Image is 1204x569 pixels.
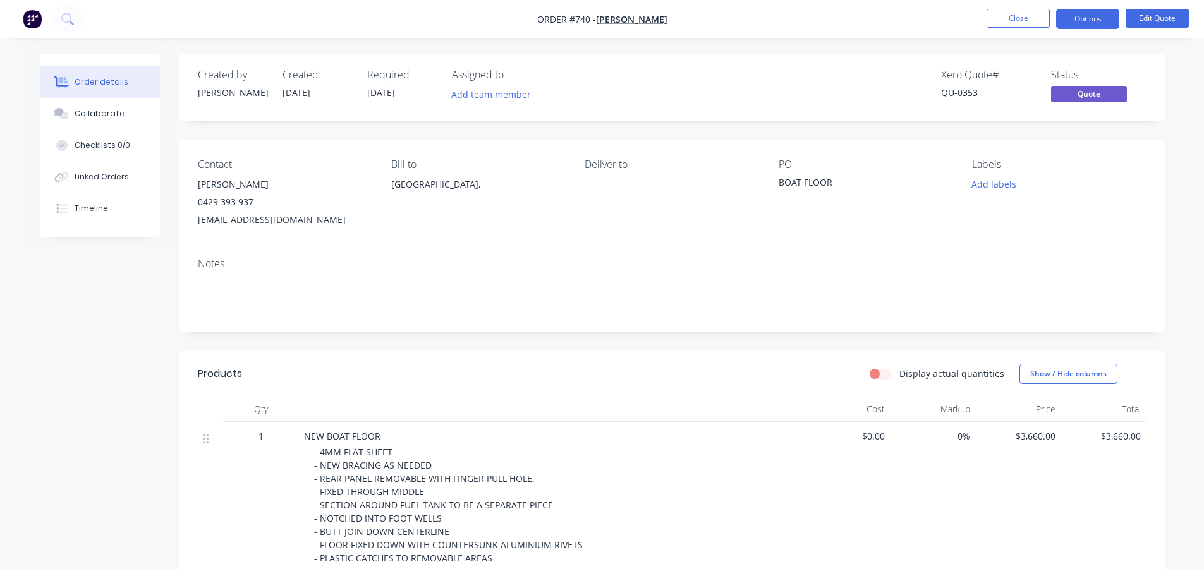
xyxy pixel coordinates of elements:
[980,429,1055,443] span: $3,660.00
[258,429,264,443] span: 1
[40,129,160,161] button: Checklists 0/0
[890,397,975,422] div: Markup
[1066,429,1141,443] span: $3,660.00
[965,176,1023,193] button: Add labels
[1019,364,1117,384] button: Show / Hide columns
[975,397,1061,422] div: Price
[198,86,267,99] div: [PERSON_NAME]
[75,203,108,214] div: Timeline
[198,159,371,171] div: Contact
[452,86,538,103] button: Add team member
[367,87,395,99] span: [DATE]
[805,397,890,422] div: Cost
[1051,69,1146,81] div: Status
[391,159,564,171] div: Bill to
[198,176,371,193] div: [PERSON_NAME]
[40,161,160,193] button: Linked Orders
[779,159,952,171] div: PO
[1061,397,1146,422] div: Total
[391,176,564,216] div: [GEOGRAPHIC_DATA],
[452,69,578,81] div: Assigned to
[198,258,1146,270] div: Notes
[75,140,130,151] div: Checklists 0/0
[283,87,310,99] span: [DATE]
[198,193,371,211] div: 0429 393 937
[198,176,371,229] div: [PERSON_NAME]0429 393 937[EMAIL_ADDRESS][DOMAIN_NAME]
[899,367,1004,380] label: Display actual quantities
[223,397,299,422] div: Qty
[391,176,564,193] div: [GEOGRAPHIC_DATA],
[198,211,371,229] div: [EMAIL_ADDRESS][DOMAIN_NAME]
[198,366,242,381] div: Products
[75,108,125,119] div: Collaborate
[596,13,667,25] a: [PERSON_NAME]
[810,429,885,443] span: $0.00
[585,159,758,171] div: Deliver to
[895,429,970,443] span: 0%
[779,176,937,193] div: BOAT FLOOR
[972,159,1145,171] div: Labels
[367,69,437,81] div: Required
[23,9,42,28] img: Factory
[1126,9,1189,28] button: Edit Quote
[314,446,583,564] span: - 4MM FLAT SHEET - NEW BRACING AS NEEDED - REAR PANEL REMOVABLE WITH FINGER PULL HOLE. - FIXED TH...
[941,86,1036,99] div: QU-0353
[283,69,352,81] div: Created
[1051,86,1127,102] span: Quote
[304,430,380,442] span: NEW BOAT FLOOR
[75,76,128,88] div: Order details
[941,69,1036,81] div: Xero Quote #
[537,13,596,25] span: Order #740 -
[75,171,129,183] div: Linked Orders
[198,69,267,81] div: Created by
[1056,9,1119,29] button: Options
[444,86,537,103] button: Add team member
[987,9,1050,28] button: Close
[40,66,160,98] button: Order details
[40,193,160,224] button: Timeline
[40,98,160,129] button: Collaborate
